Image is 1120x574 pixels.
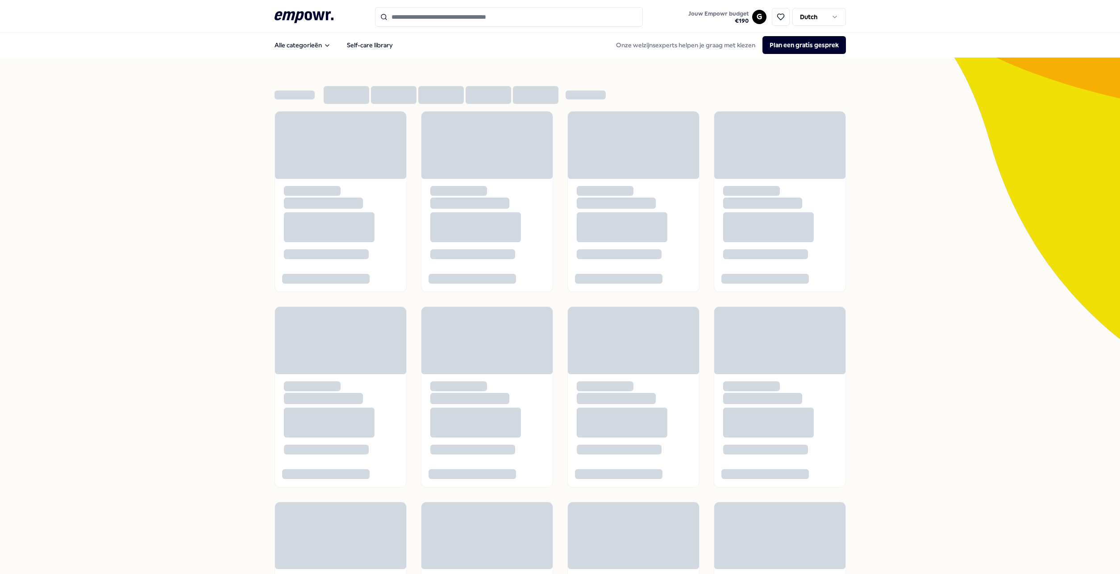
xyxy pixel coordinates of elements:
[609,36,846,54] div: Onze welzijnsexperts helpen je graag met kiezen
[688,17,749,25] span: € 190
[340,36,400,54] a: Self-care library
[688,10,749,17] span: Jouw Empowr budget
[687,8,750,26] button: Jouw Empowr budget€190
[267,36,338,54] button: Alle categorieën
[762,36,846,54] button: Plan een gratis gesprek
[267,36,400,54] nav: Main
[375,7,643,27] input: Search for products, categories or subcategories
[685,8,752,26] a: Jouw Empowr budget€190
[752,10,766,24] button: G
